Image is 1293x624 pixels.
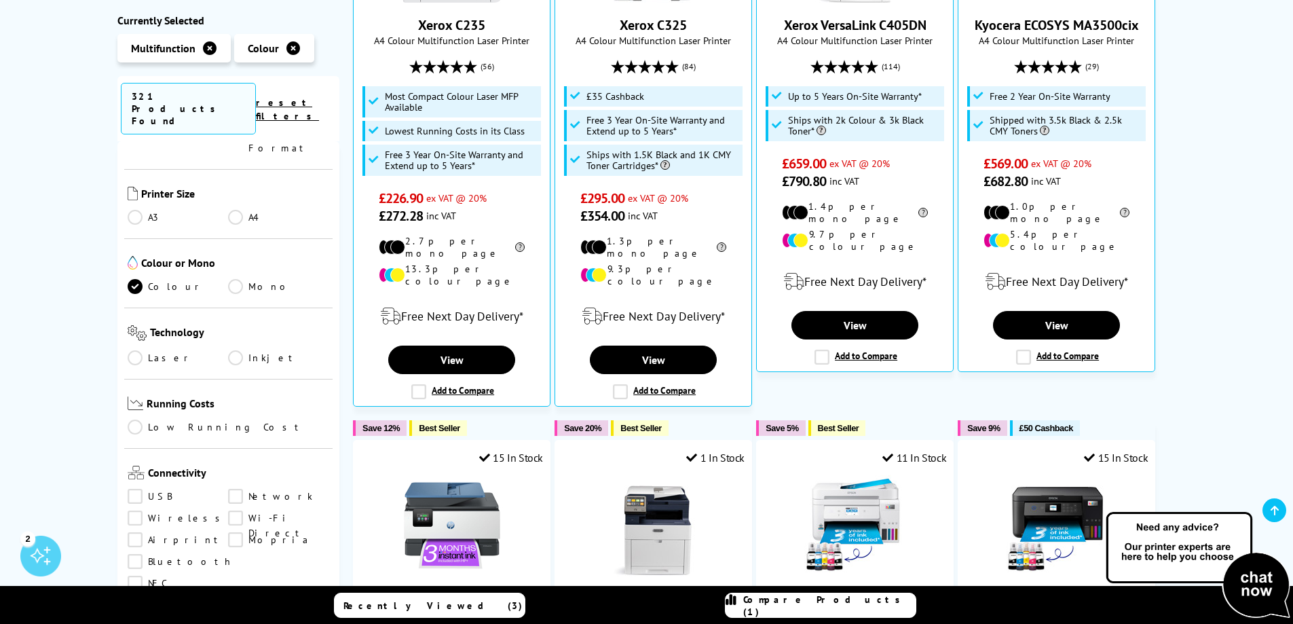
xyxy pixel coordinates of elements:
span: Best Seller [818,423,859,433]
span: Printer Size [141,187,330,203]
li: 13.3p per colour page [379,263,525,287]
span: ex VAT @ 20% [1031,157,1091,170]
a: A4 [228,210,329,225]
li: 1.4p per mono page [782,200,928,225]
a: Inkjet [228,350,329,365]
span: £790.80 [782,172,826,190]
span: Best Seller [620,423,662,433]
span: A4 Colour Multifunction Laser Printer [965,34,1148,47]
div: 2 [20,531,35,546]
label: Add to Compare [814,350,897,365]
a: Epson EcoTank ET-4856 [804,566,906,579]
span: Best Seller [419,423,460,433]
img: Open Live Chat window [1103,510,1293,621]
div: 15 In Stock [1084,451,1148,464]
span: A4 Colour Multifunction Laser Printer [562,34,745,47]
a: Xerox C325 [620,16,687,34]
button: Save 12% [353,420,407,436]
a: reset filters [256,96,319,122]
span: A4 Colour Multifunction Laser Printer [764,34,946,47]
span: £50 Cashback [1019,423,1073,433]
a: Mono [228,279,329,294]
label: Add to Compare [1016,350,1099,365]
a: Wi-Fi Direct [228,511,329,526]
img: Technology [128,325,147,341]
span: ex VAT @ 20% [829,157,890,170]
li: 5.4p per colour page [983,228,1129,253]
span: Most Compact Colour Laser MFP Available [385,91,538,113]
a: Network [228,490,329,504]
span: (114) [882,54,900,79]
div: modal_delivery [360,297,543,335]
a: Recently Viewed (3) [334,593,525,618]
img: Printer Size [128,187,138,200]
span: Colour [248,41,279,55]
img: Colour or Mono [128,256,138,270]
button: Save 5% [756,420,805,436]
li: 1.0p per mono page [983,200,1129,225]
span: £659.00 [782,155,826,172]
span: £569.00 [983,155,1028,172]
span: Ships with 2k Colour & 3k Black Toner* [788,115,941,136]
span: Running Costs [147,397,329,414]
span: Technology [150,325,329,344]
a: NFC [128,576,229,591]
span: £354.00 [580,207,624,225]
span: Multifunction [131,41,195,55]
img: Xerox WorkCentre 6515DNI [603,475,705,576]
a: Low Running Cost [128,420,330,435]
a: Laser [128,350,229,365]
button: Best Seller [611,420,669,436]
button: Best Seller [808,420,866,436]
span: Save 9% [967,423,1000,433]
img: Epson EcoTank ET-4856 [804,475,906,576]
span: inc VAT [1031,175,1061,187]
span: £682.80 [983,172,1028,190]
a: Epson EcoTank ET-2851 [1006,566,1108,579]
span: 321 Products Found [121,83,257,134]
span: inc VAT [426,209,456,222]
div: modal_delivery [764,263,946,301]
li: 9.7p per colour page [782,228,928,253]
span: Save 12% [362,423,400,433]
span: Connectivity [148,466,330,483]
div: 15 In Stock [479,451,543,464]
a: A3 [128,210,229,225]
span: inc VAT [829,175,859,187]
div: 1 In Stock [686,451,745,464]
span: £272.28 [379,207,423,225]
a: Kyocera ECOSYS MA3500cix [975,16,1139,34]
span: inc VAT [628,209,658,222]
div: modal_delivery [562,297,745,335]
span: £226.90 [379,189,423,207]
span: A4 Colour Multifunction Laser Printer [360,34,543,47]
span: Recently Viewed (3) [343,600,523,612]
a: View [993,311,1119,339]
span: ex VAT @ 20% [628,191,688,204]
span: Free 3 Year On-Site Warranty and Extend up to 5 Years* [385,149,538,171]
li: 2.7p per mono page [379,235,525,259]
span: £35 Cashback [586,91,644,102]
button: Save 9% [958,420,1007,436]
span: £295.00 [580,189,624,207]
li: 9.3p per colour page [580,263,726,287]
a: Airprint [128,533,229,548]
a: Xerox VersaLink C405DN [784,16,926,34]
a: Compare Products (1) [725,593,916,618]
span: Free 2 Year On-Site Warranty [990,91,1110,102]
a: HP OfficeJet Pro 9125e [401,566,503,579]
span: Lowest Running Costs in its Class [385,126,525,136]
img: HP OfficeJet Pro 9125e [401,475,503,576]
span: Up to 5 Years On-Site Warranty* [788,91,922,102]
img: Epson EcoTank ET-2851 [1006,475,1108,576]
a: Colour [128,279,229,294]
span: (29) [1085,54,1099,79]
label: Add to Compare [613,384,696,399]
span: Ships with 1.5K Black and 1K CMY Toner Cartridges* [586,149,740,171]
div: 11 In Stock [882,451,946,464]
span: ex VAT @ 20% [426,191,487,204]
span: Free 3 Year On-Site Warranty and Extend up to 5 Years* [586,115,740,136]
span: Save 20% [564,423,601,433]
a: Wireless [128,511,229,526]
span: Shipped with 3.5k Black & 2.5k CMY Toners [990,115,1143,136]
